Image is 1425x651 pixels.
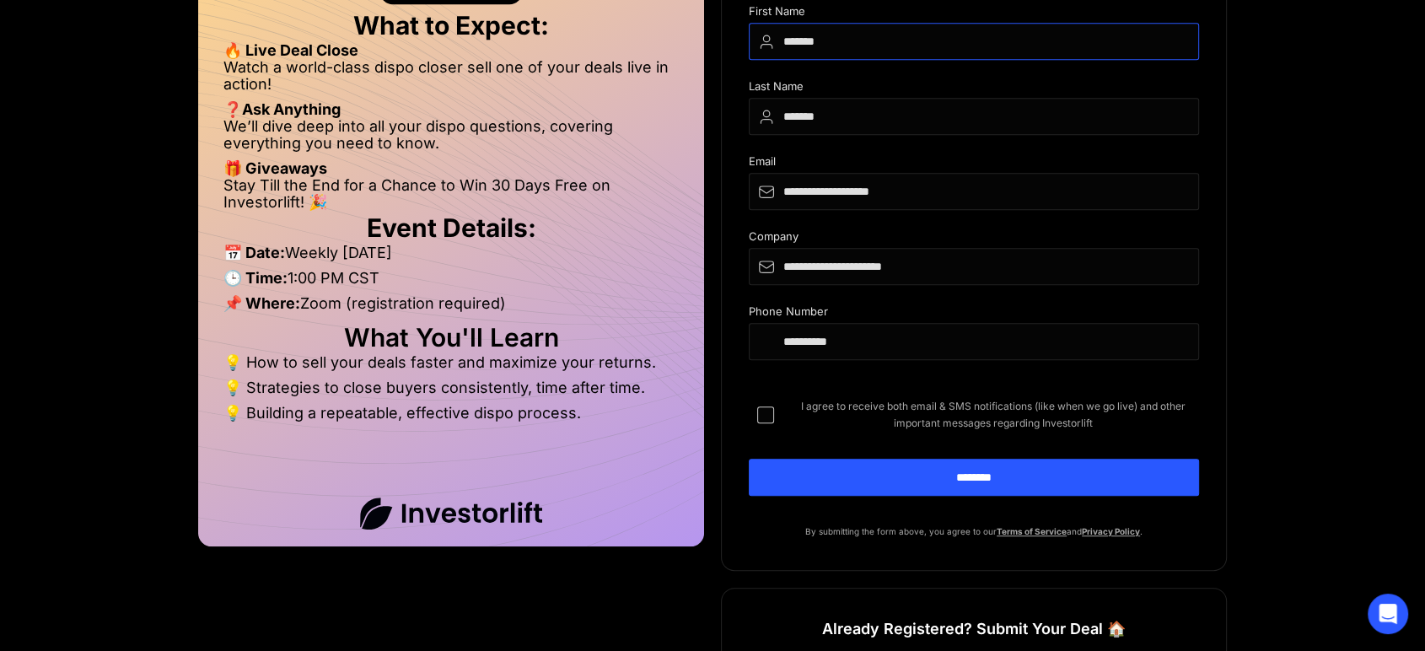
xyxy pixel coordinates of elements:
[1082,526,1140,536] a: Privacy Policy
[223,59,679,101] li: Watch a world-class dispo closer sell one of your deals live in action!
[749,230,1199,248] div: Company
[223,269,288,287] strong: 🕒 Time:
[1368,594,1408,634] div: Open Intercom Messenger
[223,159,327,177] strong: 🎁 Giveaways
[749,305,1199,323] div: Phone Number
[749,5,1199,23] div: First Name
[749,523,1199,540] p: By submitting the form above, you agree to our and .
[223,118,679,160] li: We’ll dive deep into all your dispo questions, covering everything you need to know.
[749,80,1199,98] div: Last Name
[223,100,341,118] strong: ❓Ask Anything
[353,10,549,40] strong: What to Expect:
[223,245,679,270] li: Weekly [DATE]
[788,398,1199,432] span: I agree to receive both email & SMS notifications (like when we go live) and other important mess...
[223,270,679,295] li: 1:00 PM CST
[223,354,679,379] li: 💡 How to sell your deals faster and maximize your returns.
[822,614,1126,644] h1: Already Registered? Submit Your Deal 🏠
[223,177,679,211] li: Stay Till the End for a Chance to Win 30 Days Free on Investorlift! 🎉
[367,213,536,243] strong: Event Details:
[223,405,679,422] li: 💡 Building a repeatable, effective dispo process.
[223,294,300,312] strong: 📌 Where:
[223,379,679,405] li: 💡 Strategies to close buyers consistently, time after time.
[223,295,679,320] li: Zoom (registration required)
[223,41,358,59] strong: 🔥 Live Deal Close
[223,329,679,346] h2: What You'll Learn
[997,526,1067,536] a: Terms of Service
[749,155,1199,173] div: Email
[223,244,285,261] strong: 📅 Date:
[749,5,1199,523] form: DIspo Day Main Form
